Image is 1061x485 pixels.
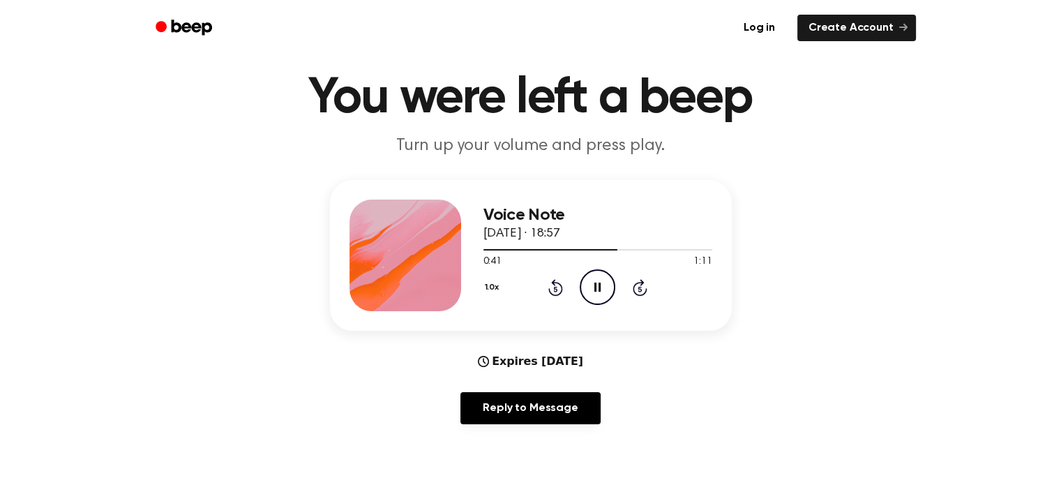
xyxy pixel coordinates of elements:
p: Turn up your volume and press play. [263,135,799,158]
span: 1:11 [693,255,712,269]
button: 1.0x [483,276,504,299]
a: Beep [146,15,225,42]
div: Expires [DATE] [478,353,583,370]
span: [DATE] · 18:57 [483,227,560,240]
a: Create Account [797,15,916,41]
a: Reply to Message [460,392,600,424]
h3: Voice Note [483,206,712,225]
a: Log in [730,12,789,44]
span: 0:41 [483,255,502,269]
h1: You were left a beep [174,73,888,124]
